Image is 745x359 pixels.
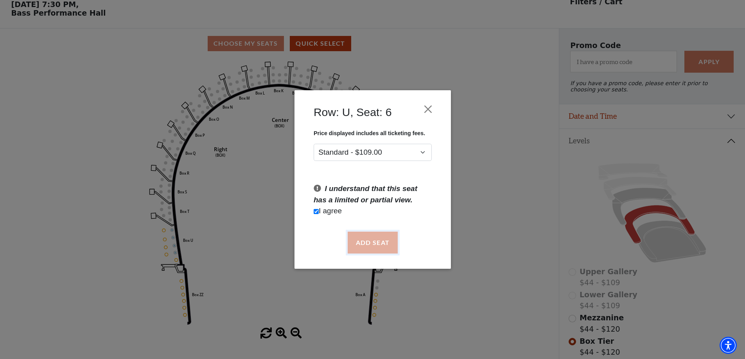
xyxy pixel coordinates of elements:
h4: Row: U, Seat: 6 [314,105,392,119]
div: Accessibility Menu [720,337,737,354]
p: I agree [314,205,432,217]
p: Price displayed includes all ticketing fees. [314,130,432,136]
button: Add Seat [347,232,397,254]
input: Checkbox field [314,209,319,214]
button: Close [420,102,435,116]
p: I understand that this seat has a limited or partial view. [314,183,432,205]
